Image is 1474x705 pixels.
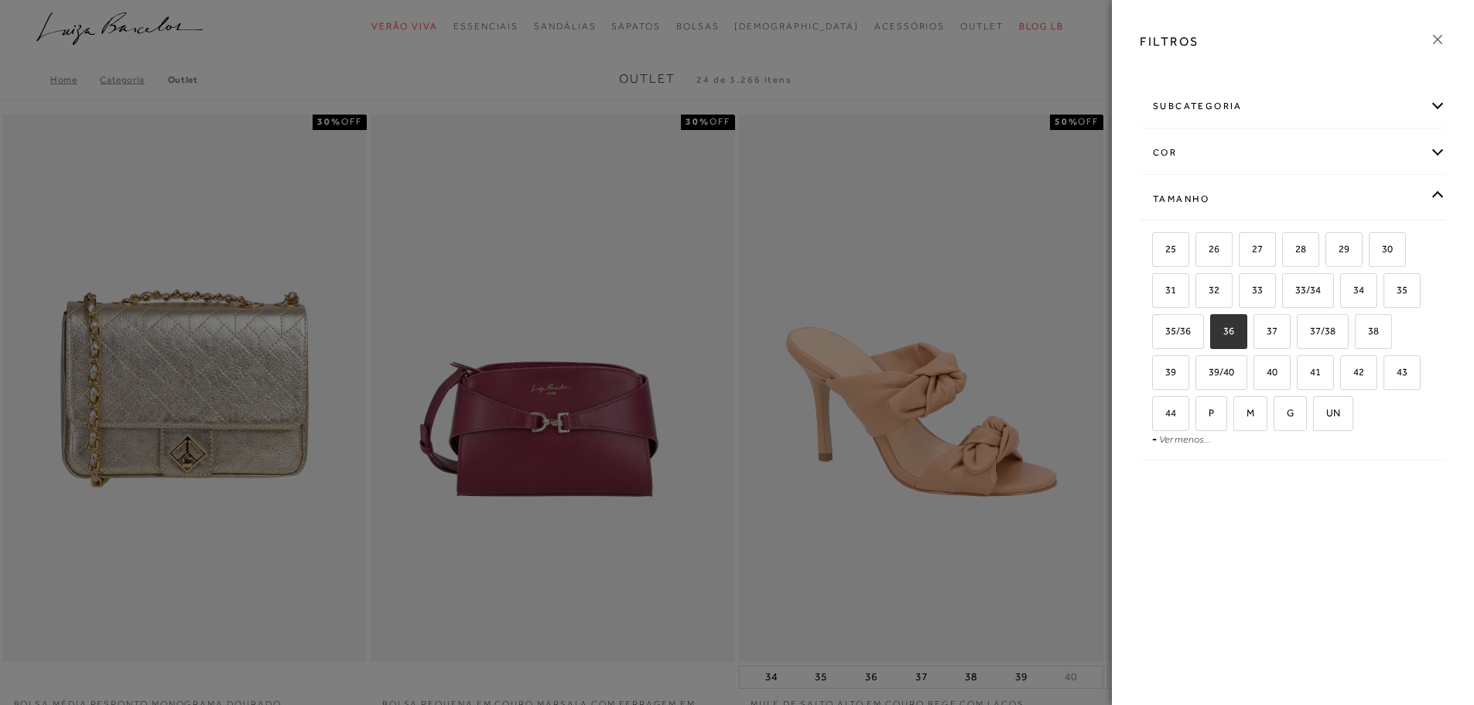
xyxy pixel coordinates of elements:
[1193,408,1209,423] input: P
[1150,326,1165,341] input: 35/36
[1323,244,1339,259] input: 29
[1353,326,1368,341] input: 38
[1298,366,1321,378] span: 41
[1152,433,1157,445] span: -
[1197,366,1234,378] span: 39/40
[1342,284,1364,296] span: 34
[1385,366,1407,378] span: 43
[1231,408,1247,423] input: M
[1236,244,1252,259] input: 27
[1212,325,1234,337] span: 36
[1154,325,1191,337] span: 35/36
[1150,285,1165,300] input: 31
[1251,367,1267,382] input: 40
[1284,284,1321,296] span: 33/34
[1208,326,1223,341] input: 36
[1280,244,1295,259] input: 28
[1311,408,1326,423] input: UN
[1150,408,1165,423] input: 44
[1370,243,1393,255] span: 30
[1197,243,1219,255] span: 26
[1271,408,1287,423] input: G
[1154,243,1176,255] span: 25
[1193,285,1209,300] input: 32
[1280,285,1295,300] input: 33/34
[1240,243,1263,255] span: 27
[1141,86,1445,127] div: subcategoria
[1154,284,1176,296] span: 31
[1327,243,1349,255] span: 29
[1236,285,1252,300] input: 33
[1159,433,1211,445] a: Ver menos...
[1197,407,1214,419] span: P
[1251,326,1267,341] input: 37
[1294,367,1310,382] input: 41
[1197,284,1219,296] span: 32
[1315,407,1340,419] span: UN
[1255,325,1277,337] span: 37
[1140,33,1199,50] h3: FILTROS
[1338,367,1353,382] input: 42
[1150,244,1165,259] input: 25
[1240,284,1263,296] span: 33
[1366,244,1382,259] input: 30
[1193,367,1209,382] input: 39/40
[1385,284,1407,296] span: 35
[1255,366,1277,378] span: 40
[1284,243,1306,255] span: 28
[1381,367,1397,382] input: 43
[1141,132,1445,173] div: cor
[1193,244,1209,259] input: 26
[1294,326,1310,341] input: 37/38
[1298,325,1335,337] span: 37/38
[1154,407,1176,419] span: 44
[1381,285,1397,300] input: 35
[1342,366,1364,378] span: 42
[1235,407,1254,419] span: M
[1150,367,1165,382] input: 39
[1338,285,1353,300] input: 34
[1154,366,1176,378] span: 39
[1275,407,1294,419] span: G
[1356,325,1379,337] span: 38
[1141,179,1445,220] div: Tamanho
